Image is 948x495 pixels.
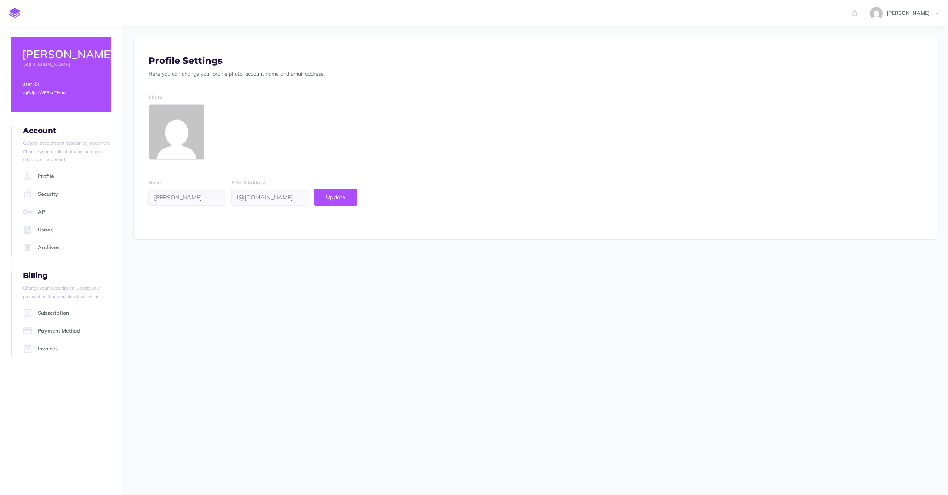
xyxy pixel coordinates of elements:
small: xq6Uj4oWF34nTHoa [22,90,66,95]
button: Update [314,189,357,206]
a: Usage [21,221,111,239]
a: Profile [21,168,111,185]
h3: Profile Settings [148,56,922,66]
h4: Billing [23,271,111,280]
span: [PERSON_NAME] [883,10,934,16]
small: General account settings can be made here. Change your profile photo, account email address or pa... [23,140,110,162]
h4: Account [23,126,111,135]
label: E-Mail Address [231,179,267,187]
a: Subscription [21,304,111,322]
img: 7d507c5fbcb171dc939b6423b732ecde.jpg [870,7,883,20]
a: Invoices [21,340,111,358]
a: API [21,203,111,221]
h2: [PERSON_NAME] [22,48,100,60]
small: User ID: [22,81,39,87]
a: Payment Method [21,322,111,340]
img: logo-mark.svg [9,8,20,18]
p: Here you can change your profile photo, account name and email address. [148,70,922,78]
a: Archives [21,239,111,257]
small: Change your subscription, update your payment method and view invoices here. [23,285,104,299]
a: Security [21,185,111,203]
label: Name [148,179,162,187]
label: Photo [148,93,163,101]
p: l@[DOMAIN_NAME] [22,60,100,69]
